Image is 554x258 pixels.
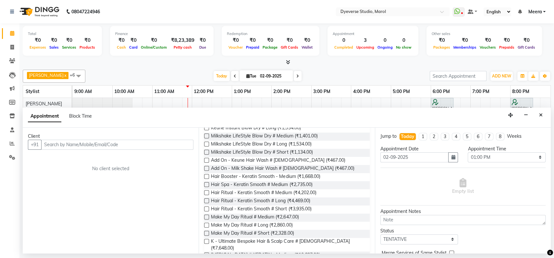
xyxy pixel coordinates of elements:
span: Card [128,45,139,50]
span: Make My Day Ritual # Short (₹2,328.00) [211,230,294,238]
span: Voucher [227,45,244,50]
div: ₹0 [279,37,300,44]
span: Hair Spa - Keratin Smooth # Medium (₹2,735.00) [211,181,312,189]
a: 1:00 PM [232,87,252,96]
li: 1 [419,133,427,140]
a: 6:00 PM [431,87,451,96]
div: Finance [115,31,208,37]
input: 2025-09-02 [258,71,290,81]
div: ₹0 [432,37,452,44]
div: ₹0 [60,37,78,44]
div: 3 [355,37,376,44]
img: logo [17,3,61,21]
button: ADD NEW [490,72,513,81]
div: Appointment Notes [380,208,546,215]
span: Milkshake LifeStyle Blow Dry # Short (₹1,134.00) [211,149,313,157]
div: [PERSON_NAME], TK01, 08:00 PM-08:35 PM, Classic - Pedi [511,99,532,111]
button: +91 [28,140,42,150]
div: Redemption [227,31,314,37]
div: ₹0 [28,37,48,44]
div: Today [401,133,414,140]
div: ₹0 [244,37,261,44]
div: ₹0 [478,37,498,44]
a: 12:00 PM [192,87,215,96]
li: 8 [496,133,504,140]
span: Add On - Milk Shake Hair Wash # [DEMOGRAPHIC_DATA] (₹467.00) [211,165,354,173]
a: 3:00 PM [312,87,332,96]
span: Milkshake LifeStyle Blow Dry # Long (₹1,534.00) [211,141,311,149]
a: 4:00 PM [351,87,372,96]
span: Merge Services of Same Stylist [382,250,447,258]
b: 08047224946 [71,3,100,21]
div: Other sales [432,31,537,37]
span: Services [60,45,78,50]
div: ₹8,23,389 [168,37,197,44]
div: ₹0 [227,37,244,44]
span: Petty cash [172,45,193,50]
a: x [64,73,67,78]
div: Client [28,133,193,140]
span: Prepaid [244,45,261,50]
span: Online/Custom [139,45,168,50]
span: Appointment [28,111,61,122]
div: No client selected [43,165,178,172]
span: Due [198,45,208,50]
input: Search by Name/Mobile/Email/Code [41,140,193,150]
span: Make My Day Ritual # Medium (₹2,647.00) [211,214,299,222]
span: Stylist [26,88,39,94]
div: [PERSON_NAME], TK02, 06:00 PM-06:35 PM, Classic - Pedi [431,99,453,111]
span: Hair Ritual - Keratin Smooth # Short (₹3,935.00) [211,205,311,214]
a: 11:00 AM [153,87,176,96]
span: Add On - Keune Hair Wash # [DEMOGRAPHIC_DATA] (₹467.00) [211,157,345,165]
span: Empty list [452,178,474,195]
a: 9:00 AM [73,87,93,96]
div: ₹0 [197,37,208,44]
span: Wallet [300,45,314,50]
a: 5:00 PM [391,87,412,96]
span: K - Ultimate Bespoke Hair & Scalp Care # [DEMOGRAPHIC_DATA] (₹7,648.00) [211,238,364,252]
span: Keune Instant Blow Dry # Long (₹1,534.00) [211,124,301,133]
a: 2:00 PM [272,87,292,96]
div: ₹0 [128,37,139,44]
li: 6 [474,133,482,140]
span: Hair Ritual - Keratin Smooth # Long (₹4,469.00) [211,197,310,205]
span: Expenses [28,45,48,50]
div: 0 [394,37,413,44]
div: 0 [333,37,355,44]
input: yyyy-mm-dd [380,152,449,162]
div: ₹0 [516,37,537,44]
span: Completed [333,45,355,50]
a: 7:00 PM [471,87,491,96]
button: Close [536,110,546,120]
span: Sales [48,45,60,50]
span: Ongoing [376,45,394,50]
li: 4 [452,133,460,140]
a: 10:00 AM [113,87,136,96]
span: Today [214,71,230,81]
span: Hair Ritual - Keratin Smooth # Medium (₹4,202.00) [211,189,316,197]
div: ₹0 [300,37,314,44]
span: +6 [70,72,80,77]
li: 5 [463,133,471,140]
a: 8:00 PM [511,87,531,96]
span: No show [394,45,413,50]
span: Memberships [452,45,478,50]
span: Tue [245,74,258,78]
span: Make My Day Ritual # Long (₹2,860.00) [211,222,292,230]
span: [PERSON_NAME] [26,101,62,107]
div: Appointment Time [468,146,546,152]
div: Appointment Date [380,146,458,152]
div: Weeks [507,133,522,140]
div: 0 [376,37,394,44]
div: Appointment [333,31,413,37]
span: Cash [115,45,128,50]
span: Hair Booster - Keratin Smooth - Medium (₹1,668.00) [211,173,320,181]
li: 7 [485,133,493,140]
span: Block Time [69,113,92,119]
span: [PERSON_NAME] [29,73,64,78]
span: Prepaids [498,45,516,50]
div: ₹0 [78,37,97,44]
div: ₹0 [452,37,478,44]
span: Products [78,45,97,50]
span: Gift Cards [279,45,300,50]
